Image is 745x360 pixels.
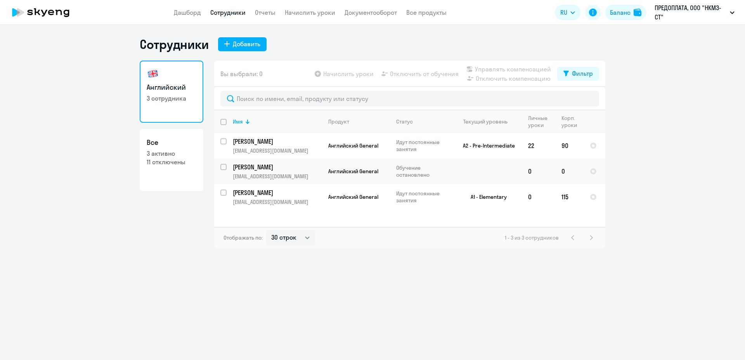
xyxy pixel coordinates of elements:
[233,39,260,49] div: Добавить
[140,61,203,123] a: Английский3 сотрудника
[560,8,567,17] span: RU
[147,94,196,103] p: 3 сотрудника
[634,9,641,16] img: balance
[220,69,263,78] span: Вы выбрали: 0
[233,137,322,146] a: [PERSON_NAME]
[555,133,584,158] td: 90
[396,139,449,153] p: Идут постоянные занятия
[233,118,322,125] div: Имя
[528,115,548,129] div: Личные уроки
[610,8,631,17] div: Баланс
[147,158,196,166] p: 11 отключены
[450,133,522,158] td: A2 - Pre-Intermediate
[605,5,646,20] button: Балансbalance
[233,188,321,197] p: [PERSON_NAME]
[233,147,322,154] p: [EMAIL_ADDRESS][DOMAIN_NAME]
[147,68,159,80] img: english
[555,5,580,20] button: RU
[328,142,378,149] span: Английский General
[233,137,321,146] p: [PERSON_NAME]
[147,137,196,148] h3: Все
[255,9,275,16] a: Отчеты
[233,198,322,205] p: [EMAIL_ADDRESS][DOMAIN_NAME]
[555,184,584,210] td: 115
[396,190,449,204] p: Идут постоянные занятия
[328,168,378,175] span: Английский General
[572,69,593,78] div: Фильтр
[655,3,727,22] p: ПРЕДОПЛАТА, ООО "НКМЗ-СТ"
[220,91,599,106] input: Поиск по имени, email, продукту или статусу
[174,9,201,16] a: Дашборд
[345,9,397,16] a: Документооборот
[140,129,203,191] a: Все3 активно11 отключены
[561,115,577,129] div: Корп. уроки
[210,9,246,16] a: Сотрудники
[557,67,599,81] button: Фильтр
[218,37,267,51] button: Добавить
[233,118,243,125] div: Имя
[285,9,335,16] a: Начислить уроки
[555,158,584,184] td: 0
[396,118,413,125] div: Статус
[396,118,449,125] div: Статус
[528,115,555,129] div: Личные уроки
[328,118,390,125] div: Продукт
[147,82,196,92] h3: Английский
[396,164,449,178] p: Обучение остановлено
[233,163,322,171] a: [PERSON_NAME]
[140,37,209,52] h1: Сотрудники
[522,184,555,210] td: 0
[328,193,378,200] span: Английский General
[406,9,447,16] a: Все продукты
[450,184,522,210] td: A1 - Elementary
[223,234,263,241] span: Отображать по:
[522,158,555,184] td: 0
[233,188,322,197] a: [PERSON_NAME]
[522,133,555,158] td: 22
[651,3,738,22] button: ПРЕДОПЛАТА, ООО "НКМЗ-СТ"
[328,118,349,125] div: Продукт
[233,163,321,171] p: [PERSON_NAME]
[233,173,322,180] p: [EMAIL_ADDRESS][DOMAIN_NAME]
[505,234,559,241] span: 1 - 3 из 3 сотрудников
[561,115,583,129] div: Корп. уроки
[463,118,508,125] div: Текущий уровень
[456,118,521,125] div: Текущий уровень
[147,149,196,158] p: 3 активно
